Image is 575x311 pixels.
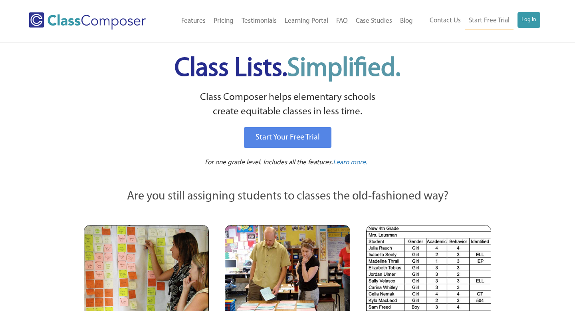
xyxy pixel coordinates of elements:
[205,159,333,166] span: For one grade level. Includes all the features.
[332,12,352,30] a: FAQ
[244,127,331,148] a: Start Your Free Trial
[164,12,417,30] nav: Header Menu
[333,158,367,168] a: Learn more.
[287,56,401,82] span: Simplified.
[352,12,396,30] a: Case Studies
[417,12,540,30] nav: Header Menu
[517,12,540,28] a: Log In
[396,12,417,30] a: Blog
[177,12,210,30] a: Features
[281,12,332,30] a: Learning Portal
[83,90,492,120] p: Class Composer helps elementary schools create equitable classes in less time.
[333,159,367,166] span: Learn more.
[84,188,491,205] p: Are you still assigning students to classes the old-fashioned way?
[256,134,320,142] span: Start Your Free Trial
[29,12,146,30] img: Class Composer
[238,12,281,30] a: Testimonials
[426,12,465,30] a: Contact Us
[174,56,401,82] span: Class Lists.
[465,12,514,30] a: Start Free Trial
[210,12,238,30] a: Pricing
